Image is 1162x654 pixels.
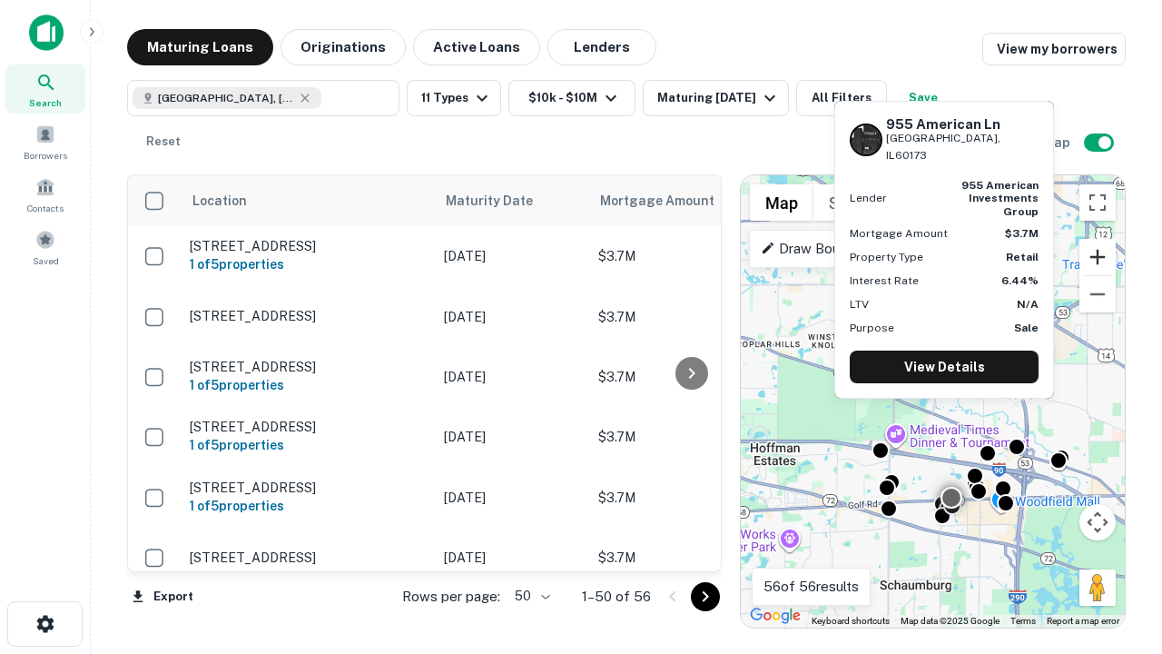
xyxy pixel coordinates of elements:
span: Maturity Date [446,190,556,212]
p: [STREET_ADDRESS] [190,308,426,324]
button: Zoom in [1079,239,1116,275]
strong: 955 american investments group [961,179,1039,218]
strong: Sale [1014,322,1039,334]
button: Show street map [750,184,813,221]
p: 1–50 of 56 [582,586,651,608]
p: $3.7M [598,548,780,568]
p: $3.7M [598,367,780,387]
span: Location [192,190,247,212]
a: Report a map error [1047,616,1119,626]
p: Rows per page: [402,586,500,608]
a: View my borrowers [982,33,1126,65]
th: Mortgage Amount [589,175,789,226]
p: $3.7M [598,307,780,327]
h6: 1 of 5 properties [190,435,426,455]
th: Maturity Date [435,175,589,226]
strong: Retail [1006,251,1039,263]
img: Google [745,604,805,628]
a: Borrowers [5,117,85,166]
a: Contacts [5,170,85,219]
span: Borrowers [24,148,67,163]
button: Show satellite imagery [813,184,903,221]
a: Terms [1010,616,1036,626]
span: Saved [33,253,59,268]
iframe: Chat Widget [1071,509,1162,596]
p: [STREET_ADDRESS] [190,359,426,375]
span: [GEOGRAPHIC_DATA], [GEOGRAPHIC_DATA] [158,90,294,106]
button: Save your search to get updates of matches that match your search criteria. [894,80,952,116]
button: Active Loans [413,29,540,65]
button: Reset [134,124,192,160]
button: Go to next page [691,582,720,611]
h6: 955 American Ln [886,116,1039,133]
p: [GEOGRAPHIC_DATA], IL60173 [886,130,1039,164]
p: [DATE] [444,488,580,508]
button: Keyboard shortcuts [812,615,890,628]
button: Originations [281,29,406,65]
p: [STREET_ADDRESS] [190,480,426,496]
h6: 1 of 5 properties [190,496,426,516]
span: Search [29,95,62,110]
p: Interest Rate [850,272,919,289]
p: $3.7M [598,427,780,447]
h6: 1 of 5 properties [190,375,426,395]
button: Export [127,583,198,610]
p: [STREET_ADDRESS] [190,550,426,566]
strong: N/A [1017,298,1039,311]
h6: 1 of 5 properties [190,254,426,274]
button: 11 Types [407,80,501,116]
span: Contacts [27,201,64,215]
p: $3.7M [598,246,780,266]
button: Map camera controls [1079,504,1116,540]
p: [DATE] [444,427,580,447]
strong: $3.7M [1005,227,1039,240]
a: Saved [5,223,85,272]
th: Location [181,175,435,226]
button: Zoom out [1079,276,1116,312]
div: 0 0 [741,175,1125,628]
p: [STREET_ADDRESS] [190,238,426,254]
p: LTV [850,296,869,312]
p: Property Type [850,249,923,265]
p: Lender [850,190,887,206]
a: Search [5,64,85,114]
p: 56 of 56 results [763,576,859,598]
div: Maturing [DATE] [657,87,781,109]
strong: 6.44% [1001,274,1039,287]
p: Mortgage Amount [850,225,948,242]
p: [DATE] [444,307,580,327]
p: [DATE] [444,548,580,568]
button: Maturing Loans [127,29,273,65]
span: Map data ©2025 Google [901,616,1000,626]
span: Mortgage Amount [600,190,738,212]
p: $3.7M [598,488,780,508]
p: [DATE] [444,246,580,266]
div: 50 [507,583,553,609]
button: Lenders [547,29,656,65]
p: Purpose [850,320,894,336]
button: All Filters [796,80,887,116]
p: [STREET_ADDRESS] [190,419,426,435]
button: $10k - $10M [508,80,635,116]
a: Open this area in Google Maps (opens a new window) [745,604,805,628]
button: Toggle fullscreen view [1079,184,1116,221]
button: Maturing [DATE] [643,80,789,116]
p: [DATE] [444,367,580,387]
a: View Details [850,351,1039,383]
p: Draw Boundary [761,238,874,260]
img: capitalize-icon.png [29,15,64,51]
